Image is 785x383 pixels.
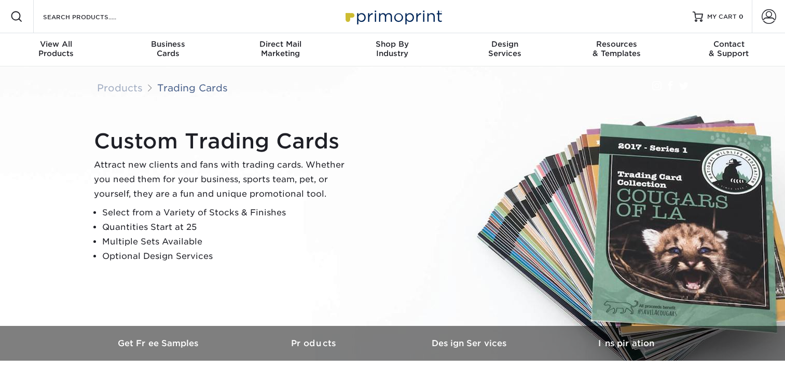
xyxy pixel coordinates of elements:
[336,39,448,58] div: Industry
[237,338,393,348] h3: Products
[561,39,673,58] div: & Templates
[449,39,561,58] div: Services
[102,206,353,220] li: Select from a Variety of Stocks & Finishes
[673,39,785,58] div: & Support
[336,33,448,66] a: Shop ByIndustry
[341,5,445,28] img: Primoprint
[97,82,143,93] a: Products
[224,39,336,49] span: Direct Mail
[548,326,704,361] a: Inspiration
[336,39,448,49] span: Shop By
[102,235,353,249] li: Multiple Sets Available
[224,39,336,58] div: Marketing
[739,13,743,20] span: 0
[548,338,704,348] h3: Inspiration
[102,220,353,235] li: Quantities Start at 25
[81,338,237,348] h3: Get Free Samples
[157,82,228,93] a: Trading Cards
[707,12,737,21] span: MY CART
[393,338,548,348] h3: Design Services
[561,33,673,66] a: Resources& Templates
[102,249,353,264] li: Optional Design Services
[561,39,673,49] span: Resources
[112,33,224,66] a: BusinessCards
[673,33,785,66] a: Contact& Support
[42,10,143,23] input: SEARCH PRODUCTS.....
[94,129,353,154] h1: Custom Trading Cards
[112,39,224,58] div: Cards
[393,326,548,361] a: Design Services
[81,326,237,361] a: Get Free Samples
[673,39,785,49] span: Contact
[224,33,336,66] a: Direct MailMarketing
[449,39,561,49] span: Design
[237,326,393,361] a: Products
[94,158,353,201] p: Attract new clients and fans with trading cards. Whether you need them for your business, sports ...
[112,39,224,49] span: Business
[449,33,561,66] a: DesignServices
